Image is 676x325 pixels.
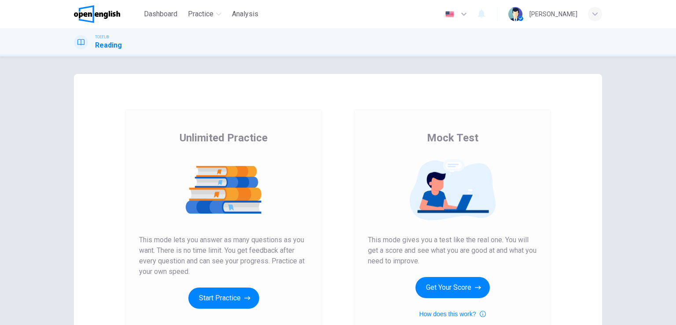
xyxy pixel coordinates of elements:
span: This mode gives you a test like the real one. You will get a score and see what you are good at a... [368,235,537,266]
img: OpenEnglish logo [74,5,120,23]
span: Dashboard [144,9,177,19]
span: This mode lets you answer as many questions as you want. There is no time limit. You get feedback... [139,235,308,277]
button: Analysis [228,6,262,22]
span: TOEFL® [95,34,109,40]
a: OpenEnglish logo [74,5,140,23]
img: en [444,11,455,18]
button: Dashboard [140,6,181,22]
button: Practice [184,6,225,22]
span: Unlimited Practice [180,131,268,145]
span: Mock Test [427,131,478,145]
button: How does this work? [419,309,485,319]
img: Profile picture [508,7,522,21]
button: Start Practice [188,288,259,309]
h1: Reading [95,40,122,51]
button: Get Your Score [415,277,490,298]
span: Analysis [232,9,258,19]
span: Practice [188,9,213,19]
div: [PERSON_NAME] [529,9,577,19]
